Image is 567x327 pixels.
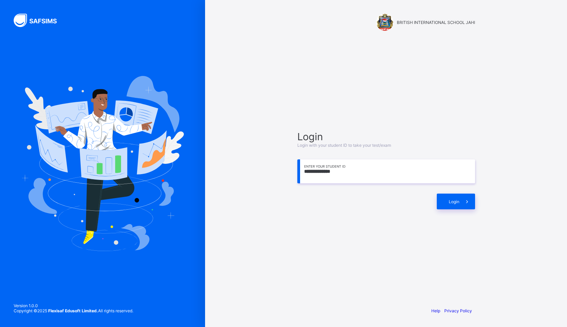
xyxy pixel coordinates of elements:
[449,199,459,204] span: Login
[14,303,133,308] span: Version 1.0.0
[14,308,133,313] span: Copyright © 2025 All rights reserved.
[431,308,440,313] a: Help
[297,143,391,148] span: Login with your student ID to take your test/exam
[444,308,472,313] a: Privacy Policy
[297,131,475,143] span: Login
[14,14,65,27] img: SAFSIMS Logo
[397,20,475,25] span: BRITISH INTERNATIONAL SCHOOL JAHI
[21,76,184,251] img: Hero Image
[48,308,98,313] strong: Flexisaf Edusoft Limited.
